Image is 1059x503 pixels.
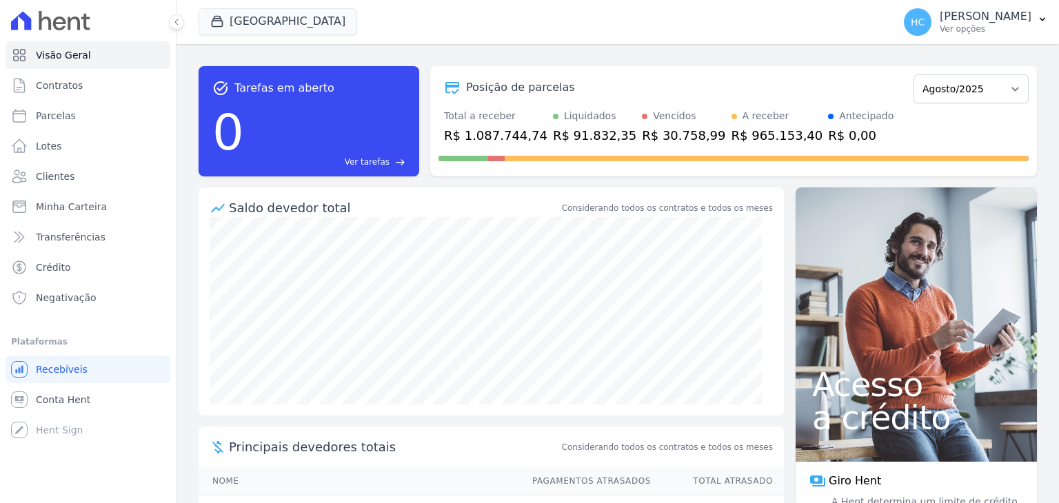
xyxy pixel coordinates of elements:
[893,3,1059,41] button: HC [PERSON_NAME] Ver opções
[234,80,334,96] span: Tarefas em aberto
[6,132,170,160] a: Lotes
[36,230,105,244] span: Transferências
[229,198,559,217] div: Saldo devedor total
[564,109,616,123] div: Liquidados
[229,438,559,456] span: Principais devedores totais
[199,8,357,34] button: [GEOGRAPHIC_DATA]
[519,467,652,495] th: Pagamentos Atrasados
[743,109,789,123] div: A receber
[812,401,1020,434] span: a crédito
[199,467,519,495] th: Nome
[36,393,90,407] span: Conta Hent
[36,109,76,123] span: Parcelas
[345,156,390,168] span: Ver tarefas
[642,126,725,145] div: R$ 30.758,99
[911,17,925,27] span: HC
[940,10,1031,23] p: [PERSON_NAME]
[940,23,1031,34] p: Ver opções
[444,109,547,123] div: Total a receber
[6,284,170,311] a: Negativação
[11,333,165,350] div: Plataformas
[212,96,244,168] div: 0
[6,102,170,130] a: Parcelas
[250,156,405,168] a: Ver tarefas east
[212,80,229,96] span: task_alt
[36,139,62,153] span: Lotes
[562,441,773,453] span: Considerando todos os contratos e todos os meses
[652,467,784,495] th: Total Atrasado
[36,170,74,183] span: Clientes
[444,126,547,145] div: R$ 1.087.744,74
[812,368,1020,401] span: Acesso
[653,109,696,123] div: Vencidos
[6,41,170,69] a: Visão Geral
[36,362,88,376] span: Recebíveis
[828,126,894,145] div: R$ 0,00
[6,223,170,251] a: Transferências
[36,260,71,274] span: Crédito
[6,254,170,281] a: Crédito
[562,202,773,214] div: Considerando todos os contratos e todos os meses
[36,79,83,92] span: Contratos
[36,200,107,214] span: Minha Carteira
[6,163,170,190] a: Clientes
[829,473,881,489] span: Giro Hent
[6,72,170,99] a: Contratos
[36,291,97,305] span: Negativação
[839,109,894,123] div: Antecipado
[6,193,170,220] a: Minha Carteira
[6,356,170,383] a: Recebíveis
[6,386,170,413] a: Conta Hent
[732,126,823,145] div: R$ 965.153,40
[36,48,91,62] span: Visão Geral
[395,157,405,167] span: east
[466,79,575,96] div: Posição de parcelas
[553,126,636,145] div: R$ 91.832,35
